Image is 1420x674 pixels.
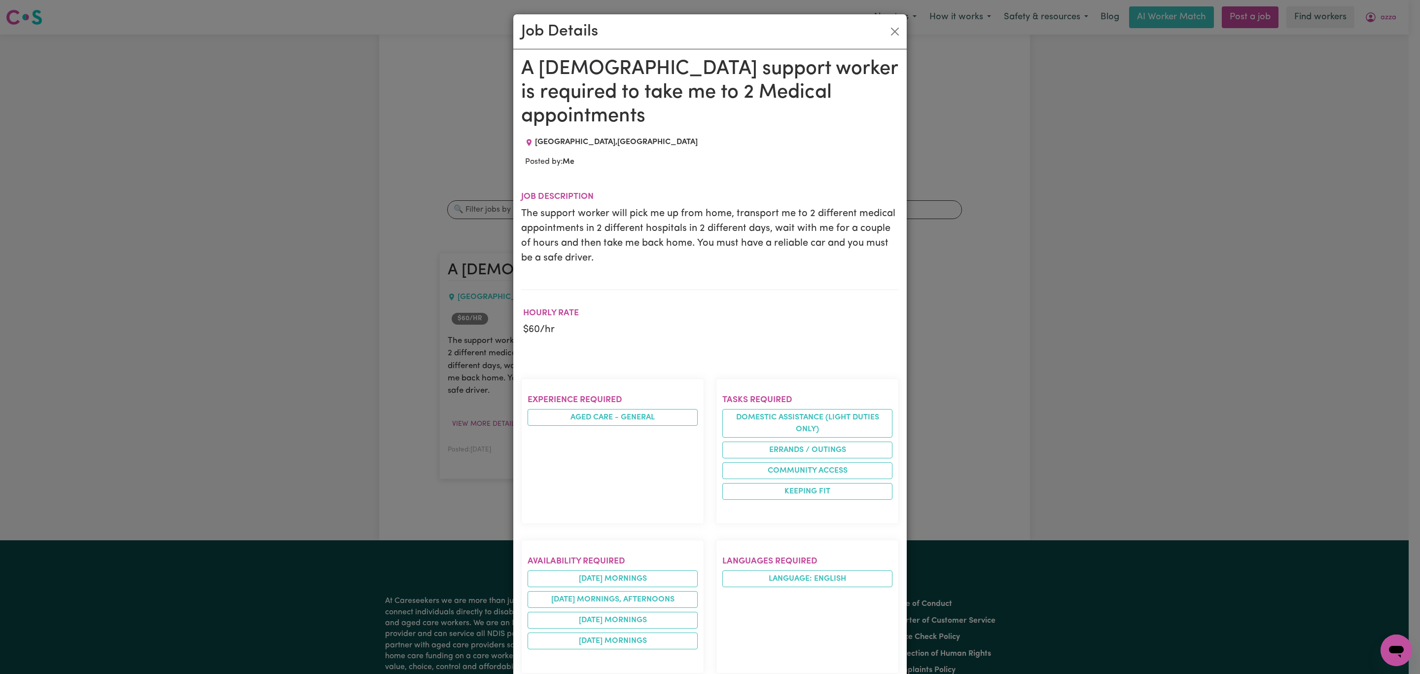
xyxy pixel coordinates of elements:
button: Close [887,24,903,39]
li: [DATE] mornings [528,633,698,649]
li: Language: English [722,570,892,587]
li: [DATE] mornings, afternoons [528,591,698,608]
li: Errands / Outings [722,442,892,458]
p: The support worker will pick me up from home, transport me to 2 different medical appointments in... [521,206,899,265]
p: $ 60 /hr [523,322,579,337]
li: [DATE] mornings [528,612,698,629]
li: [DATE] mornings [528,570,698,587]
iframe: Button to launch messaging window, conversation in progress [1381,635,1412,666]
b: Me [563,158,574,166]
li: Domestic assistance (light duties only) [722,409,892,438]
h2: Availability required [528,556,698,566]
li: Community access [722,462,892,479]
h2: Job Details [521,22,598,41]
li: Keeping fit [722,483,892,500]
h2: Job description [521,191,899,202]
h2: Tasks required [722,395,892,405]
li: Aged care - General [528,409,698,426]
h1: A [DEMOGRAPHIC_DATA] support worker is required to take me to 2 Medical appointments [521,57,899,128]
h2: Experience required [528,395,698,405]
span: Posted by: [525,158,574,166]
span: [GEOGRAPHIC_DATA] , [GEOGRAPHIC_DATA] [535,138,698,146]
div: Job location: REGENTS PARK, Queensland [521,136,702,148]
h2: Languages required [722,556,892,566]
h2: Hourly Rate [523,308,579,318]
